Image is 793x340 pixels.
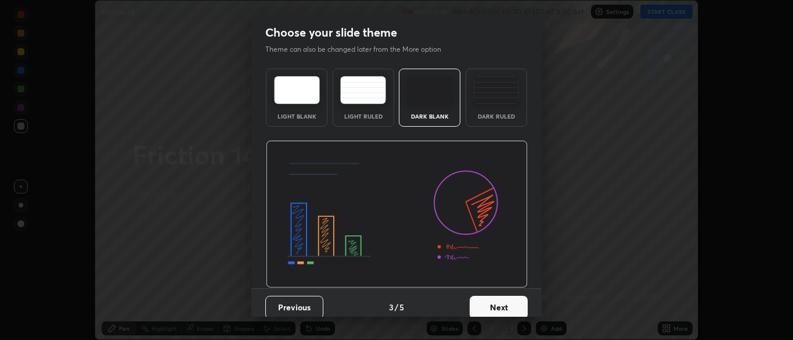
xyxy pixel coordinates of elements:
div: Dark Blank [406,113,453,119]
div: Light Blank [273,113,320,119]
img: darkThemeBanner.d06ce4a2.svg [266,141,528,288]
img: darkRuledTheme.de295e13.svg [473,76,519,104]
h2: Choose your slide theme [265,25,397,40]
div: Light Ruled [340,113,387,119]
h4: 5 [399,301,404,313]
img: darkTheme.f0cc69e5.svg [407,76,453,104]
img: lightRuledTheme.5fabf969.svg [340,76,386,104]
button: Next [470,296,528,319]
h4: / [395,301,398,313]
div: Dark Ruled [473,113,520,119]
p: Theme can also be changed later from the More option [265,44,453,55]
img: lightTheme.e5ed3b09.svg [274,76,320,104]
button: Previous [265,296,323,319]
h4: 3 [389,301,394,313]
